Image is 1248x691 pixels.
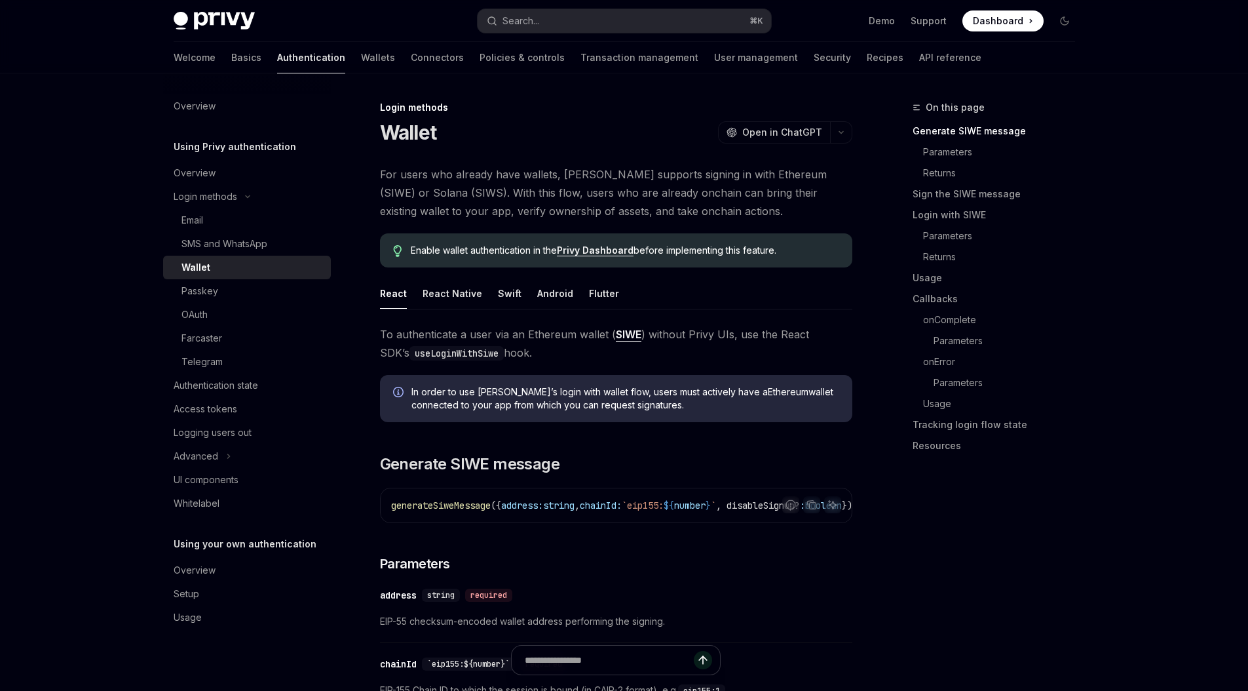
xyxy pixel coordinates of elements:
span: Parameters [380,555,450,573]
span: : [800,500,805,511]
a: Whitelabel [163,492,331,515]
span: ${ [664,500,674,511]
svg: Info [393,387,406,400]
code: useLoginWithSiwe [409,346,504,361]
a: Setup [163,582,331,606]
div: Login methods [174,189,237,205]
a: Security [814,42,851,73]
div: Advanced [174,448,218,464]
a: User management [714,42,798,73]
a: onComplete [913,309,1086,330]
button: Copy the contents from the code block [803,496,820,513]
button: Ask AI [824,496,841,513]
svg: Tip [393,245,402,257]
button: Android [537,278,573,309]
a: Email [163,208,331,232]
span: ` [711,500,716,511]
div: Search... [502,13,539,29]
a: Telegram [163,350,331,374]
span: string [427,590,455,601]
a: SIWE [616,328,641,342]
div: Overview [174,98,216,114]
a: Logging users out [163,421,331,444]
h5: Using Privy authentication [174,139,296,155]
button: Advanced [163,444,238,468]
span: ⌘ K [749,16,763,26]
a: Overview [163,94,331,118]
div: address [380,589,417,602]
a: Usage [163,606,331,629]
span: On this page [926,100,985,115]
h1: Wallet [380,121,437,144]
span: EIP-55 checksum-encoded wallet address performing the signing. [380,614,852,629]
a: Sign the SIWE message [913,184,1086,205]
a: Returns [913,247,1086,267]
div: Authentication state [174,378,258,393]
div: Usage [174,610,202,625]
span: , [575,500,580,511]
span: number [674,500,706,511]
a: Wallet [163,256,331,279]
span: }) [842,500,852,511]
a: Login with SIWE [913,205,1086,226]
button: Toggle dark mode [1054,10,1075,31]
a: Demo [869,14,895,28]
a: Access tokens [163,397,331,421]
button: Flutter [589,278,619,309]
div: Overview [174,563,216,578]
a: Parameters [913,142,1086,163]
span: Generate SIWE message [380,454,559,475]
a: Farcaster [163,326,331,350]
span: ({ [491,500,501,511]
div: SMS and WhatsApp [181,236,267,252]
div: Email [181,212,203,228]
button: Report incorrect code [782,496,799,513]
button: React Native [423,278,482,309]
a: Basics [231,42,261,73]
span: address: [501,500,543,511]
div: Passkey [181,283,218,299]
span: } [706,500,711,511]
a: API reference [919,42,981,73]
a: Policies & controls [480,42,565,73]
a: Overview [163,161,331,185]
div: Farcaster [181,330,222,346]
a: Support [911,14,947,28]
span: Dashboard [973,14,1023,28]
span: , disableSignup? [716,500,800,511]
a: Returns [913,163,1086,184]
div: Wallet [181,260,210,275]
span: generateSiweMessage [391,500,491,511]
span: Enable wallet authentication in the before implementing this feature. [411,244,839,257]
div: UI components [174,472,238,488]
h5: Using your own authentication [174,536,316,552]
a: Connectors [411,42,464,73]
button: Open in ChatGPT [718,121,830,144]
a: Usage [913,267,1086,288]
div: Overview [174,165,216,181]
div: OAuth [181,307,208,323]
button: Swift [498,278,521,309]
span: For users who already have wallets, [PERSON_NAME] supports signing in with Ethereum (SIWE) or Sol... [380,165,852,220]
a: Usage [913,393,1086,414]
div: Whitelabel [174,496,219,511]
a: Dashboard [962,10,1044,31]
div: required [465,589,512,602]
a: Parameters [913,226,1086,247]
a: Callbacks [913,288,1086,309]
button: Login methods [163,185,257,208]
button: Search...⌘K [478,9,771,33]
a: Tracking login flow state [913,414,1086,435]
span: string [543,500,575,511]
a: Parameters [913,330,1086,351]
a: Resources [913,435,1086,456]
a: Parameters [913,372,1086,393]
a: UI components [163,468,331,492]
a: Privy Dashboard [557,245,633,256]
span: Open in ChatGPT [742,126,822,139]
a: Authentication [277,42,345,73]
span: `eip155: [622,500,664,511]
div: Telegram [181,354,223,370]
button: React [380,278,407,309]
span: chainId: [580,500,622,511]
